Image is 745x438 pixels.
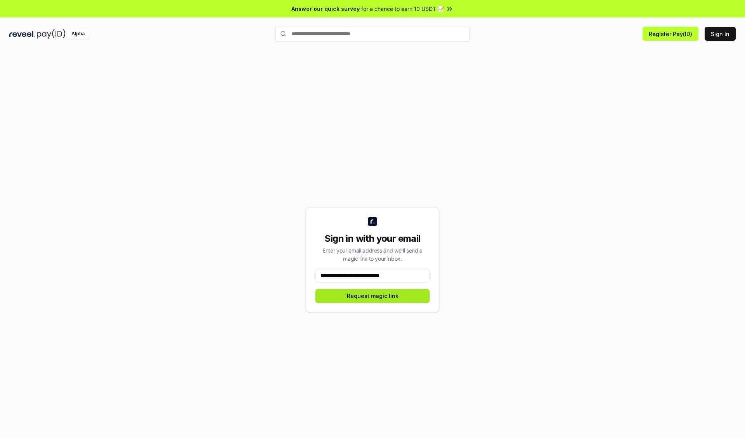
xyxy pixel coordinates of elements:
img: reveel_dark [9,29,35,39]
div: Sign in with your email [315,232,430,245]
button: Request magic link [315,289,430,303]
div: Alpha [67,29,89,39]
button: Sign In [705,27,736,41]
img: logo_small [368,217,377,226]
img: pay_id [37,29,66,39]
div: Enter your email address and we’ll send a magic link to your inbox. [315,246,430,263]
span: for a chance to earn 10 USDT 📝 [361,5,444,13]
button: Register Pay(ID) [643,27,698,41]
span: Answer our quick survey [291,5,360,13]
